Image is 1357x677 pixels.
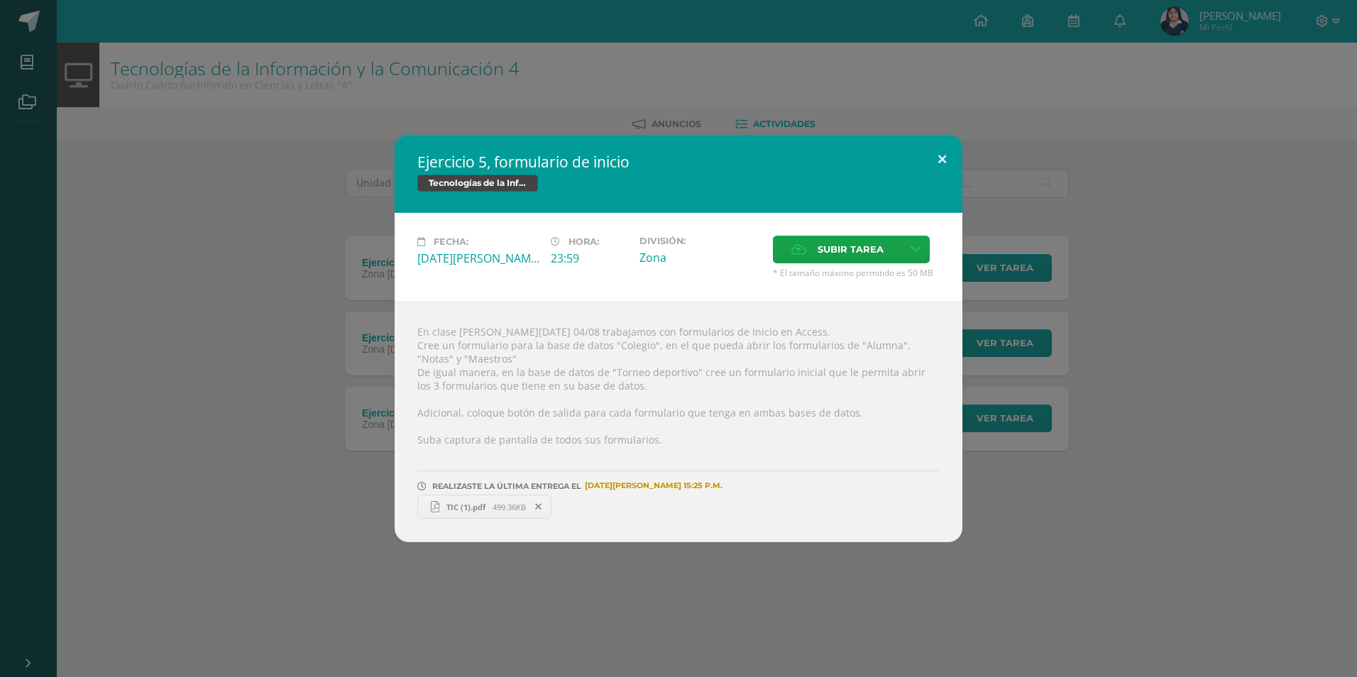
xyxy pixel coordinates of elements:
span: 499.36KB [493,502,526,512]
span: Tecnologías de la Información y la Comunicación 4 [417,175,538,192]
label: División: [639,236,762,246]
button: Close (Esc) [922,135,962,183]
div: [DATE][PERSON_NAME] [417,251,539,266]
span: Subir tarea [818,236,884,263]
div: Zona [639,250,762,265]
span: TIC (1).pdf [439,502,493,512]
div: 23:59 [551,251,628,266]
a: TIC (1).pdf 499.36KB [417,495,551,519]
h2: Ejercicio 5, formulario de inicio [417,152,940,172]
span: Hora: [568,236,599,247]
span: * El tamaño máximo permitido es 50 MB [773,267,940,279]
div: En clase [PERSON_NAME][DATE] 04/08 trabajamos con formularios de Inicio en Access. Cree un formul... [395,302,962,542]
span: Remover entrega [527,499,551,514]
span: Fecha: [434,236,468,247]
span: REALIZASTE LA ÚLTIMA ENTREGA EL [432,481,581,491]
